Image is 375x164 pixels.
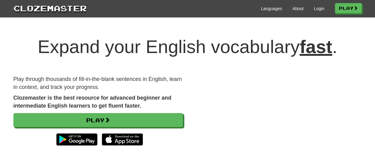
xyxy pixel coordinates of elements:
a: Play [335,3,362,13]
h1: Expand your English vocabulary . [13,37,362,57]
u: fast [300,36,332,57]
a: Languages [261,6,282,12]
a: Clozemaster [13,2,87,14]
a: Play [13,113,183,127]
strong: Clozemaster is the best resource for advanced beginner and intermediate English learners to get f... [13,95,171,109]
p: Play through thousands of fill-in-the-blank sentences in English, learn in context, and track you... [13,75,183,91]
img: Get it on Google Play [53,130,101,149]
a: Login [314,6,324,12]
a: About [292,6,304,12]
img: Download_on_the_App_Store_Badge_US-UK_135x40-25178aeef6eb6b83b96f5f2d004eda3bffbb37122de64afbaef7... [102,133,143,146]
